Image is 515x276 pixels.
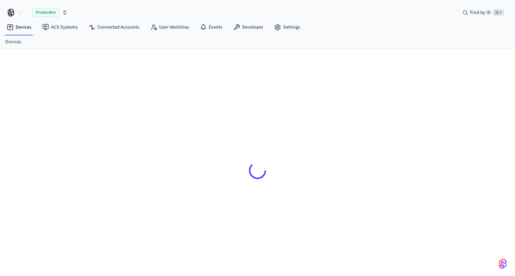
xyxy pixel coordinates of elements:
a: ACS Systems [37,21,83,33]
a: Developer [228,21,269,33]
span: ⌘ K [493,9,504,16]
a: Connected Accounts [83,21,145,33]
a: Settings [269,21,306,33]
a: Events [194,21,228,33]
img: SeamLogoGradient.69752ec5.svg [499,258,507,269]
div: Find by ID⌘ K [457,6,510,19]
span: Find by ID [470,9,491,16]
span: Production [32,8,59,17]
a: Devices [5,38,21,46]
a: Devices [1,21,37,33]
a: User Identities [145,21,194,33]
